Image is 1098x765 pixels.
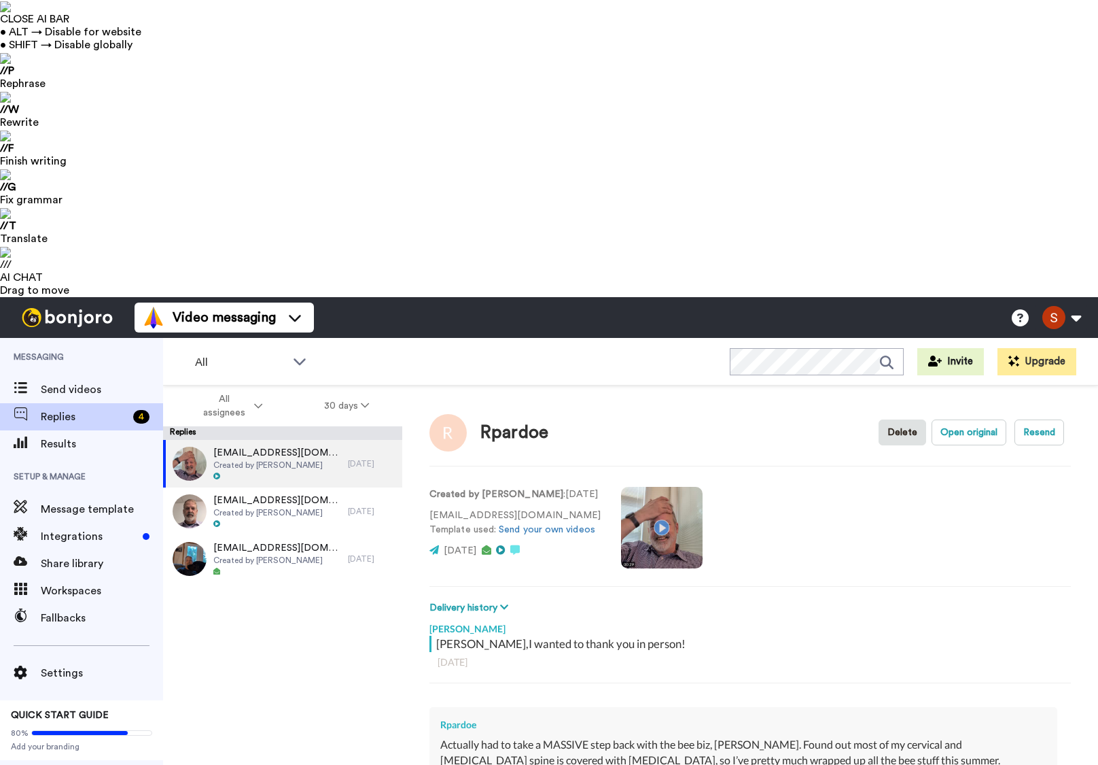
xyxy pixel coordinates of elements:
div: Rpardoe [480,423,548,443]
span: Add your branding [11,741,152,752]
span: All [195,354,286,371]
span: All assignees [196,392,251,420]
span: Fallbacks [41,610,163,626]
img: 17159bb5-7953-4e1a-81ce-2807ae64de53-thumb.jpg [173,542,207,576]
span: Video messaging [173,308,276,327]
img: Image of Rpardoe [429,414,467,452]
div: Replies [163,426,402,440]
a: Send your own videos [499,525,595,534]
span: [DATE] [444,546,476,556]
div: [PERSON_NAME] [429,615,1071,636]
button: 30 days [294,394,400,418]
a: [EMAIL_ADDRESS][DOMAIN_NAME]Created by [PERSON_NAME][DATE] [163,535,402,583]
strong: Created by [PERSON_NAME] [429,490,563,499]
span: Created by [PERSON_NAME] [213,507,341,518]
button: All assignees [166,387,294,425]
img: vm-color.svg [143,307,164,328]
a: [EMAIL_ADDRESS][DOMAIN_NAME]Created by [PERSON_NAME][DATE] [163,440,402,488]
span: Workspaces [41,583,163,599]
span: Created by [PERSON_NAME] [213,555,341,566]
p: [EMAIL_ADDRESS][DOMAIN_NAME] Template used: [429,509,601,537]
span: [EMAIL_ADDRESS][DOMAIN_NAME] [213,446,341,460]
span: Share library [41,556,163,572]
p: : [DATE] [429,488,601,502]
button: Upgrade [997,348,1076,375]
img: 36f76400-9e0e-4ef7-adda-c9fc4e276729-thumb.jpg [173,447,207,481]
span: Results [41,436,163,452]
button: Delivery history [429,600,512,615]
button: Open original [932,420,1006,445]
div: [DATE] [348,458,395,469]
div: [DATE] [348,554,395,564]
button: Resend [1014,420,1064,445]
span: Integrations [41,528,137,545]
button: Invite [917,348,984,375]
button: Delete [879,420,926,445]
div: Rpardoe [440,718,1046,732]
span: [EMAIL_ADDRESS][DOMAIN_NAME] [213,541,341,555]
a: [EMAIL_ADDRESS][DOMAIN_NAME]Created by [PERSON_NAME][DATE] [163,488,402,535]
div: [DATE] [348,506,395,517]
span: [EMAIL_ADDRESS][DOMAIN_NAME] [213,494,341,507]
div: 4 [133,410,149,424]
img: 4b482037-ab9e-401e-b8d2-9a0f232d5c4d-thumb.jpg [173,494,207,528]
div: [DATE] [438,656,1063,669]
img: bj-logo-header-white.svg [16,308,118,327]
span: Message template [41,501,163,517]
span: Send videos [41,381,163,398]
span: Created by [PERSON_NAME] [213,460,341,471]
div: [PERSON_NAME],I wanted to thank you in person! [436,636,1067,652]
span: Settings [41,665,163,681]
span: 80% [11,728,29,738]
span: QUICK START GUIDE [11,711,109,720]
span: Replies [41,409,128,425]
